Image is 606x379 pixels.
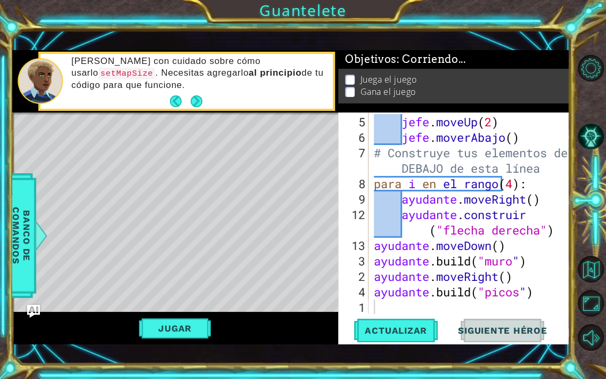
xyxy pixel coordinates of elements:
font: 6 [358,130,365,145]
button: Maximizar Navegador [578,290,604,317]
font: Siguiente héroe [458,325,547,336]
button: Volver al Mapa [578,256,604,283]
font: 4 [358,284,365,300]
font: Jugar [158,323,192,334]
font: 8 [358,176,365,191]
button: Opciones del Nivel [578,55,604,82]
button: Jugar [139,318,211,338]
font: Actualizar [365,325,427,336]
font: 7 [358,145,365,160]
font: 3 [358,253,365,269]
font: 13 [351,238,365,253]
font: [PERSON_NAME] con cuidado sobre cómo usarlo [71,56,260,78]
button: Atrás [170,95,191,107]
font: Gana el juego [360,86,415,98]
font: 2 [358,269,365,284]
font: 1 [358,300,365,315]
font: 5 [358,114,365,130]
button: Silencio [578,324,604,351]
font: al principio [249,68,301,78]
font: . Necesitas agregarlo [155,68,249,78]
font: 12 [351,207,365,222]
button: Siguiente héroe [447,319,558,342]
font: 9 [358,191,365,207]
font: : Corriendo... [397,53,466,66]
button: Próximo [191,95,202,107]
a: Volver al Mapa [579,252,606,286]
font: Banco de comandos [11,207,32,264]
button: Actualizar [354,319,438,342]
button: Pregúntale a la IA [27,305,40,318]
font: Objetivos [345,53,397,66]
font: Juega el juego [360,74,416,85]
button: Pista AI [578,123,604,150]
code: setMapSize [99,68,155,79]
